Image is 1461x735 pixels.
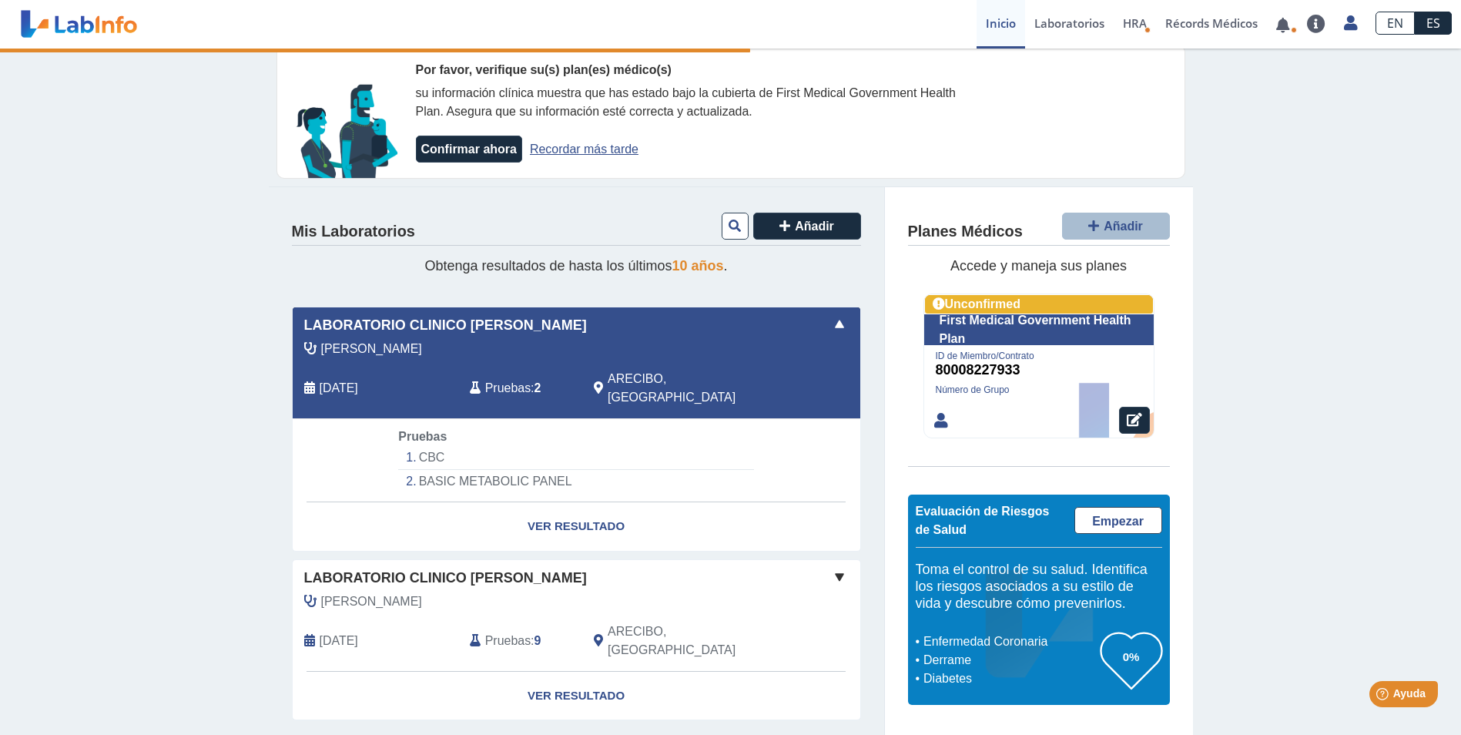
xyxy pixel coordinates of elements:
[1376,12,1415,35] a: EN
[608,370,778,407] span: ARECIBO, PR
[1324,675,1444,718] iframe: Help widget launcher
[1415,12,1452,35] a: ES
[416,61,963,79] div: Por favor, verifique su(s) plan(es) médico(s)
[304,315,587,336] span: Laboratorio Clinico [PERSON_NAME]
[916,562,1162,612] h5: Toma el control de su salud. Identifica los riesgos asociados a su estilo de vida y descubre cómo...
[293,672,860,720] a: Ver Resultado
[416,136,522,163] button: Confirmar ahora
[320,632,358,650] span: 2025-05-03
[321,340,422,358] span: Miranda Guzman, Roberto
[398,470,753,493] li: BASIC METABOLIC PANEL
[1074,507,1162,534] a: Empezar
[1123,15,1147,31] span: HRA
[1101,647,1162,666] h3: 0%
[320,379,358,398] span: 2025-08-18
[304,568,587,589] span: Laboratorio Clinico [PERSON_NAME]
[485,632,531,650] span: Pruebas
[672,258,724,274] span: 10 años
[920,670,1101,688] li: Diabetes
[908,223,1023,241] h4: Planes Médicos
[398,430,447,443] span: Pruebas
[293,502,860,551] a: Ver Resultado
[424,258,727,274] span: Obtenga resultados de hasta los últimos .
[398,446,753,470] li: CBC
[950,258,1127,274] span: Accede y maneja sus planes
[534,381,541,394] b: 2
[321,592,422,611] span: Miranda Guzman, Roberto
[920,633,1101,651] li: Enfermedad Coronaria
[1092,515,1144,528] span: Empezar
[458,370,582,407] div: :
[485,379,531,398] span: Pruebas
[753,213,861,240] button: Añadir
[458,623,582,659] div: :
[416,86,956,118] span: su información clínica muestra que has estado bajo la cubierta de First Medical Government Health...
[920,651,1101,670] li: Derrame
[608,623,778,659] span: ARECIBO, PR
[916,505,1050,536] span: Evaluación de Riesgos de Salud
[795,220,834,233] span: Añadir
[1104,220,1143,233] span: Añadir
[292,223,415,241] h4: Mis Laboratorios
[530,143,638,156] a: Recordar más tarde
[534,634,541,647] b: 9
[1062,213,1170,240] button: Añadir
